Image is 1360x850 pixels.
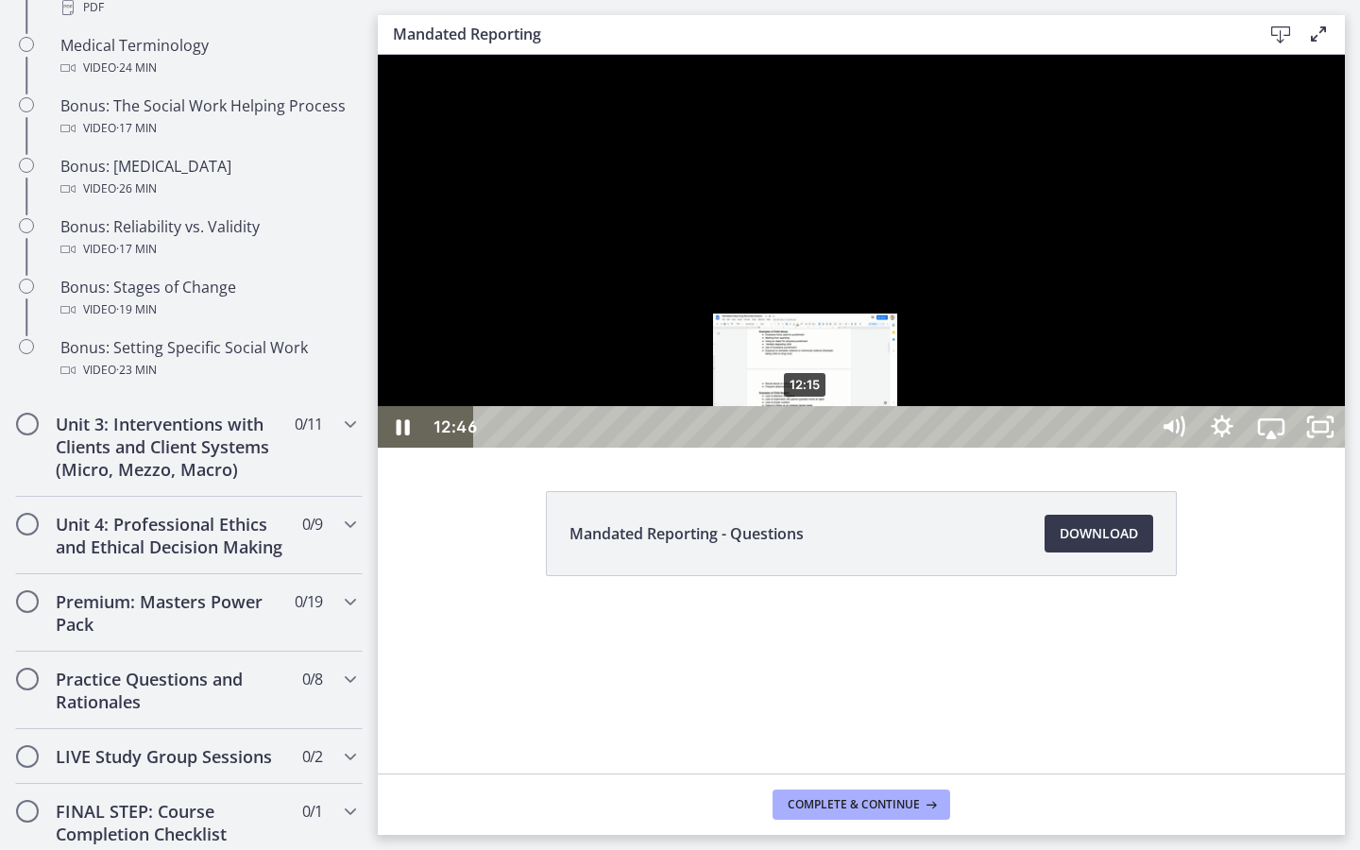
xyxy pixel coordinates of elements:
div: Video [60,178,355,200]
span: · 17 min [116,117,157,140]
span: 0 / 1 [302,800,322,823]
span: · 24 min [116,57,157,79]
span: · 17 min [116,238,157,261]
div: Video [60,359,355,382]
iframe: Video Lesson [378,55,1345,448]
div: Video [60,298,355,321]
span: 0 / 19 [295,590,322,613]
span: · 23 min [116,359,157,382]
button: Mute [771,351,820,393]
span: Complete & continue [788,797,920,812]
span: 0 / 2 [302,745,322,768]
button: Airplay [869,351,918,393]
div: Video [60,117,355,140]
h2: Unit 3: Interventions with Clients and Client Systems (Micro, Mezzo, Macro) [56,413,286,481]
span: Mandated Reporting - Questions [569,522,804,545]
span: 0 / 11 [295,413,322,435]
h2: LIVE Study Group Sessions [56,745,286,768]
div: Bonus: The Social Work Helping Process [60,94,355,140]
button: Show settings menu [820,351,869,393]
h3: Mandated Reporting [393,23,1232,45]
div: Video [60,238,355,261]
h2: Premium: Masters Power Pack [56,590,286,636]
span: Download [1060,522,1138,545]
div: Video [60,57,355,79]
div: Bonus: Setting Specific Social Work [60,336,355,382]
div: Medical Terminology [60,34,355,79]
h2: Practice Questions and Rationales [56,668,286,713]
button: Unfullscreen [918,351,967,393]
span: · 26 min [116,178,157,200]
div: Bonus: [MEDICAL_DATA] [60,155,355,200]
div: Bonus: Stages of Change [60,276,355,321]
h2: FINAL STEP: Course Completion Checklist [56,800,286,845]
h2: Unit 4: Professional Ethics and Ethical Decision Making [56,513,286,558]
span: 0 / 8 [302,668,322,690]
a: Download [1045,515,1153,552]
button: Complete & continue [773,790,950,820]
span: 0 / 9 [302,513,322,535]
span: · 19 min [116,298,157,321]
div: Bonus: Reliability vs. Validity [60,215,355,261]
